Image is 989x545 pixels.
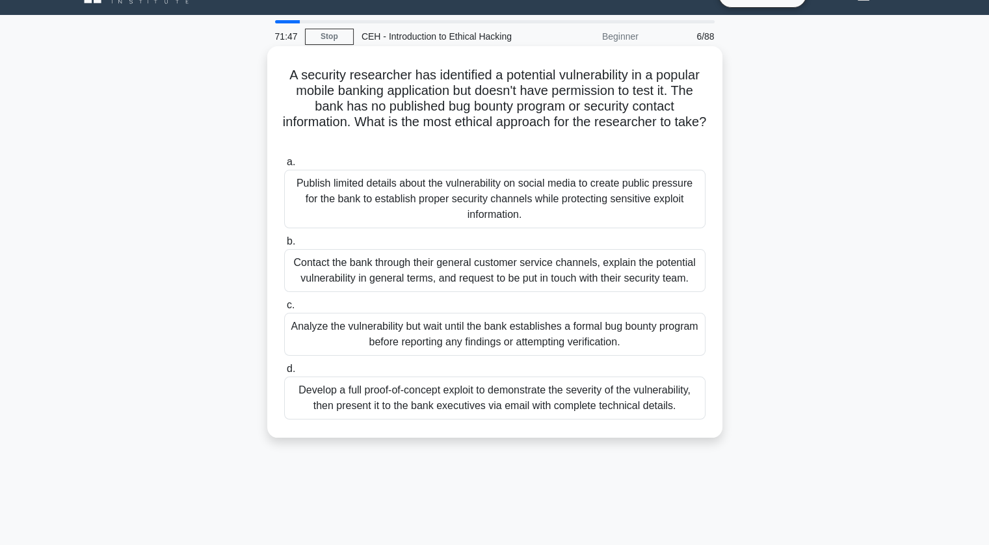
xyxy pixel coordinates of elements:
[354,23,533,49] div: CEH - Introduction to Ethical Hacking
[287,156,295,167] span: a.
[267,23,305,49] div: 71:47
[646,23,722,49] div: 6/88
[533,23,646,49] div: Beginner
[287,363,295,374] span: d.
[283,67,707,146] h5: A security researcher has identified a potential vulnerability in a popular mobile banking applic...
[284,170,705,228] div: Publish limited details about the vulnerability on social media to create public pressure for the...
[284,377,705,419] div: Develop a full proof-of-concept exploit to demonstrate the severity of the vulnerability, then pr...
[284,313,705,356] div: Analyze the vulnerability but wait until the bank establishes a formal bug bounty program before ...
[305,29,354,45] a: Stop
[287,299,295,310] span: c.
[287,235,295,246] span: b.
[284,249,705,292] div: Contact the bank through their general customer service channels, explain the potential vulnerabi...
